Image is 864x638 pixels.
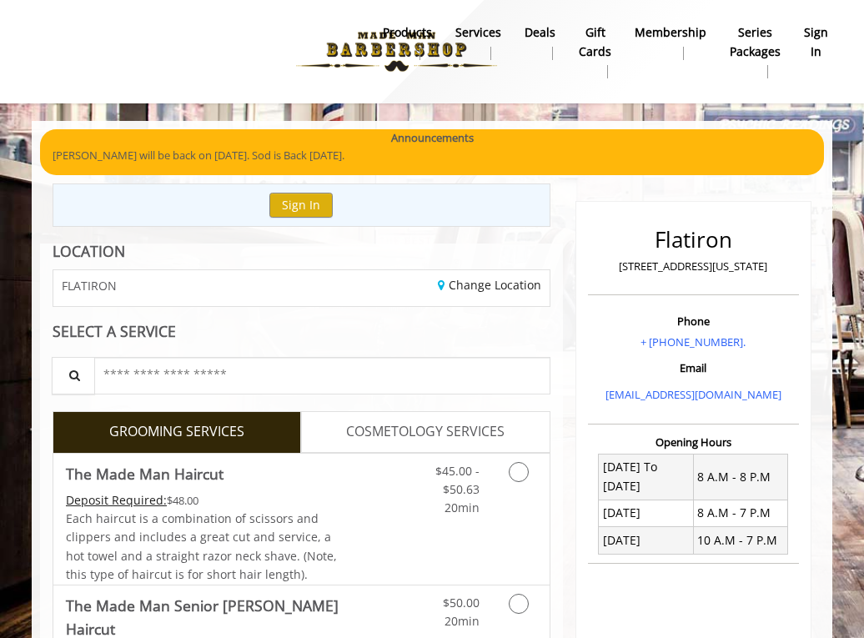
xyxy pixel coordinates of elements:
b: Series packages [730,23,781,61]
span: 20min [445,613,480,629]
img: Made Man Barbershop logo [282,6,511,98]
a: Gift cardsgift cards [567,21,623,83]
span: $45.00 - $50.63 [435,463,480,497]
td: [DATE] To [DATE] [599,454,693,500]
a: + [PHONE_NUMBER]. [640,334,746,349]
a: DealsDeals [513,21,567,64]
span: COSMETOLOGY SERVICES [346,421,505,443]
p: [STREET_ADDRESS][US_STATE] [592,258,795,275]
span: Each haircut is a combination of scissors and clippers and includes a great cut and service, a ho... [66,510,337,582]
a: [EMAIL_ADDRESS][DOMAIN_NAME] [605,387,781,402]
td: 8 A.M - 7 P.M [693,500,787,526]
a: ServicesServices [444,21,513,64]
h3: Opening Hours [588,436,799,448]
a: Change Location [438,277,541,293]
h3: Email [592,362,795,374]
b: sign in [804,23,828,61]
a: Productsproducts [371,21,444,64]
b: Deals [525,23,555,42]
b: LOCATION [53,241,125,261]
div: $48.00 [66,491,343,510]
span: 20min [445,500,480,515]
td: 10 A.M - 7 P.M [693,527,787,554]
span: FLATIRON [62,279,117,292]
td: [DATE] [599,527,693,554]
div: SELECT A SERVICE [53,324,550,339]
b: The Made Man Haircut [66,462,224,485]
span: $50.00 [443,595,480,610]
td: [DATE] [599,500,693,526]
a: MembershipMembership [623,21,718,64]
a: sign insign in [792,21,840,64]
h3: Phone [592,315,795,327]
b: products [383,23,432,42]
button: Sign In [269,193,333,217]
p: [PERSON_NAME] will be back on [DATE]. Sod is Back [DATE]. [53,147,811,164]
b: Services [455,23,501,42]
b: Announcements [391,129,474,147]
b: gift cards [579,23,611,61]
span: This service needs some Advance to be paid before we block your appointment [66,492,167,508]
b: Membership [635,23,706,42]
a: Series packagesSeries packages [718,21,792,83]
td: 8 A.M - 8 P.M [693,454,787,500]
h2: Flatiron [592,228,795,252]
span: GROOMING SERVICES [109,421,244,443]
button: Service Search [52,357,95,394]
